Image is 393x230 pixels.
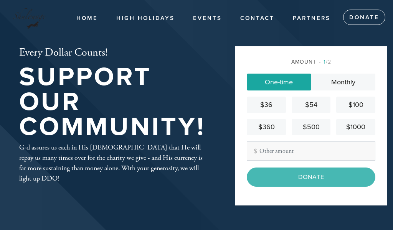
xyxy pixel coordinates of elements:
a: Home [71,11,104,26]
div: $54 [295,100,328,110]
h2: Every Dollar Counts! [19,46,210,59]
a: $36 [247,97,286,113]
a: One-time [247,74,311,90]
a: $360 [247,119,286,135]
a: $54 [292,97,331,113]
div: $360 [250,122,283,132]
span: 1 [324,59,326,65]
a: Events [187,11,228,26]
div: $36 [250,100,283,110]
span: /2 [319,59,331,65]
div: G-d assures us each in His [DEMOGRAPHIC_DATA] that He will repay us many times over for the chari... [19,142,210,184]
a: Contact [234,11,280,26]
h1: Support our Community! [19,65,210,139]
a: $1000 [336,119,375,135]
img: Shulounge%20Logo%20HQ%20%28no%20background%29.png [12,4,47,31]
div: $500 [295,122,328,132]
a: High Holidays [111,11,180,26]
a: $100 [336,97,375,113]
input: Other amount [247,141,375,161]
div: $1000 [339,122,372,132]
a: $500 [292,119,331,135]
div: Amount [247,58,375,66]
a: Monthly [311,74,375,90]
a: Donate [343,10,385,25]
a: Partners [287,11,336,26]
div: $100 [339,100,372,110]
